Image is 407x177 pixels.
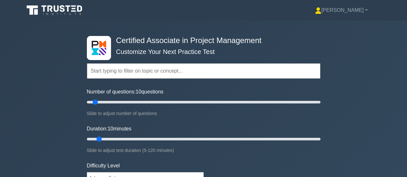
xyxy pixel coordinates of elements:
label: Duration: minutes [87,125,132,133]
h4: Certified Associate in Project Management [114,36,289,45]
span: 10 [107,126,113,131]
span: 10 [136,89,142,94]
input: Start typing to filter on topic or concept... [87,63,320,79]
label: Difficulty Level [87,162,120,170]
div: Slide to adjust test duration (5-120 minutes) [87,146,320,154]
a: [PERSON_NAME] [300,4,383,17]
div: Slide to adjust number of questions [87,110,320,117]
label: Number of questions: questions [87,88,163,96]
